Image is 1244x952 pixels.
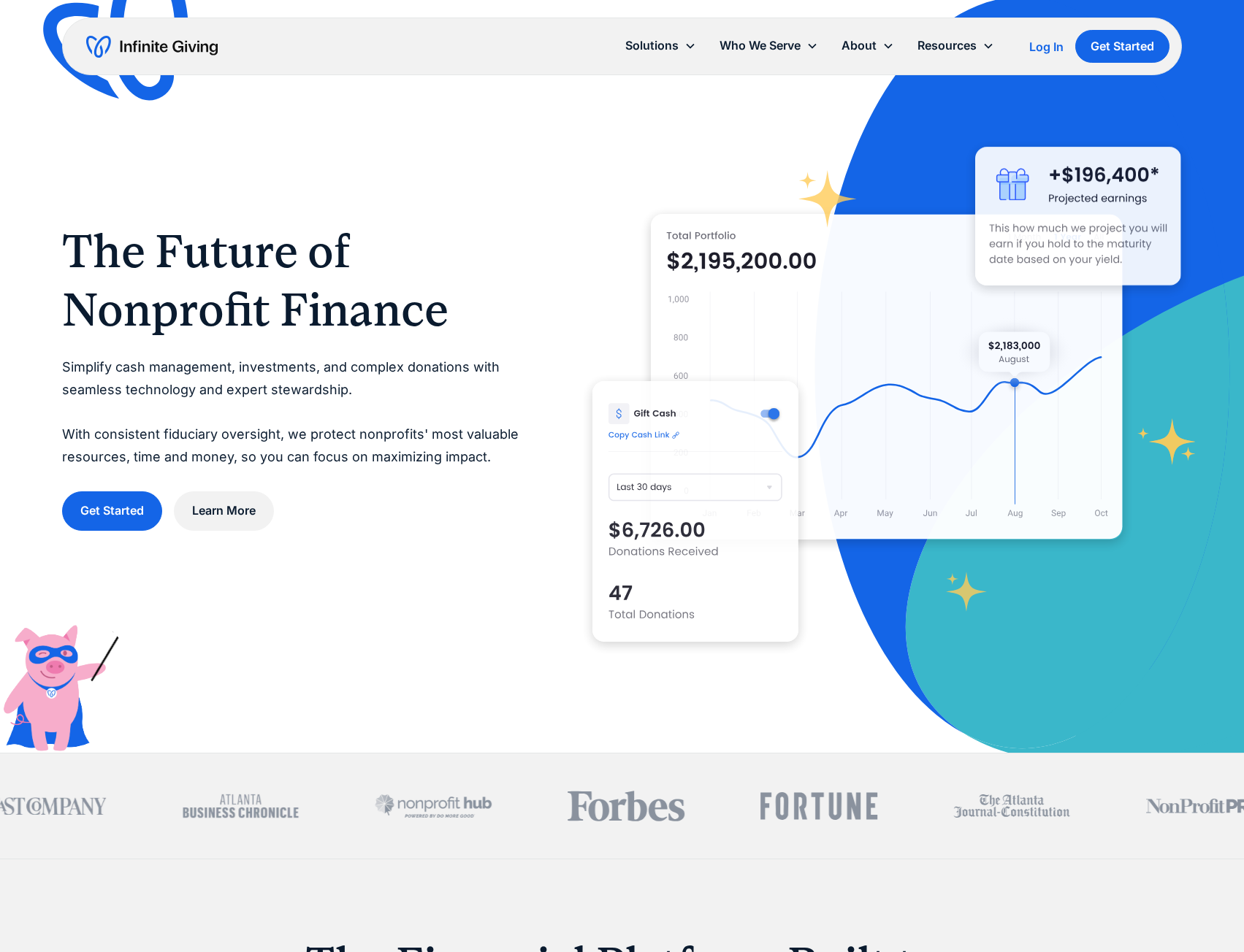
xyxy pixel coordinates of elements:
div: Log In [1029,41,1064,53]
div: About [842,36,877,55]
div: Solutions [614,30,708,61]
img: nonprofit donation platform [651,214,1123,540]
a: Learn More [174,491,274,530]
a: Get Started [62,491,162,530]
div: Resources [917,36,977,55]
div: Resources [906,30,1006,61]
div: About [830,30,906,61]
a: Get Started [1075,30,1169,63]
div: Who We Serve [720,36,801,55]
img: fundraising star [1137,418,1197,464]
h1: The Future of Nonprofit Finance [62,222,534,339]
div: Who We Serve [708,30,830,61]
a: Log In [1029,38,1064,55]
div: Solutions [625,36,679,55]
p: Simplify cash management, investments, and complex donations with seamless technology and expert ... [62,356,534,468]
a: home [86,35,218,58]
img: donation software for nonprofits [592,381,798,642]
